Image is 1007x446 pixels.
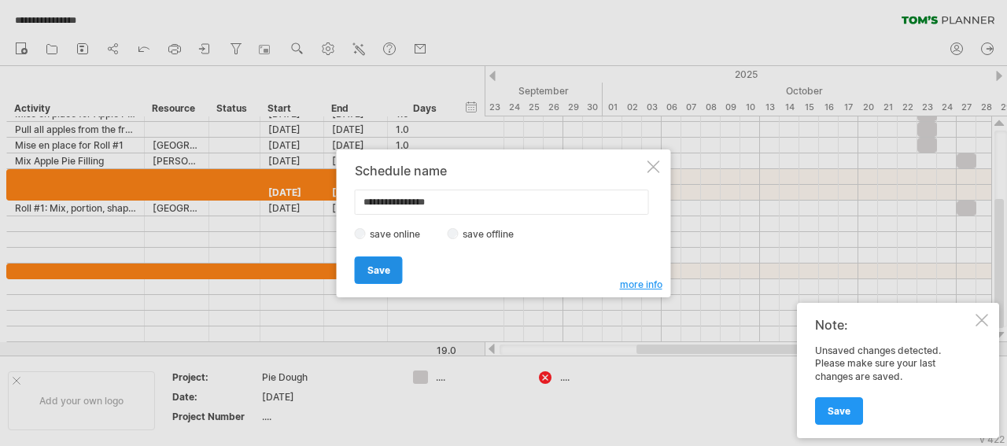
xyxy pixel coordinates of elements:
a: Save [815,397,863,425]
span: more info [620,278,662,290]
div: Schedule name [355,164,644,178]
label: save offline [459,228,527,240]
a: Save [355,256,403,284]
div: Note: [815,317,972,333]
label: save online [366,228,433,240]
div: Unsaved changes detected. Please make sure your last changes are saved. [815,345,972,424]
span: Save [367,264,390,276]
span: Save [828,405,850,417]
